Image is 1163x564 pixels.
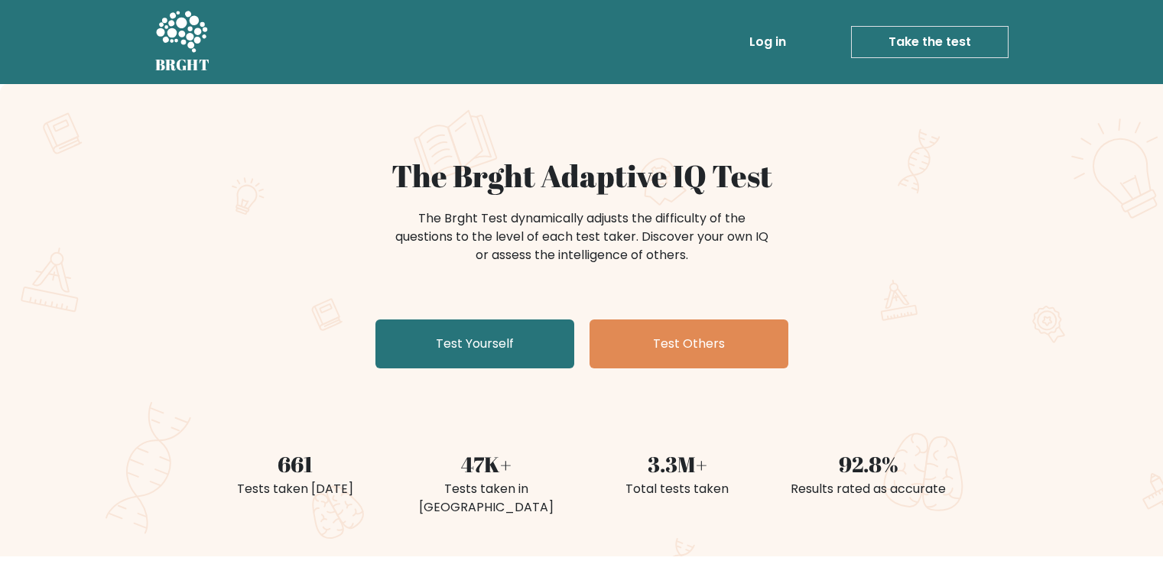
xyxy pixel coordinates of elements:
div: Total tests taken [591,480,764,498]
div: 661 [209,448,382,480]
div: 47K+ [400,448,573,480]
div: Results rated as accurate [782,480,955,498]
a: BRGHT [155,6,210,78]
div: Tests taken [DATE] [209,480,382,498]
a: Log in [743,27,792,57]
div: Tests taken in [GEOGRAPHIC_DATA] [400,480,573,517]
a: Test Yourself [375,319,574,368]
div: The Brght Test dynamically adjusts the difficulty of the questions to the level of each test take... [391,209,773,264]
div: 92.8% [782,448,955,480]
a: Take the test [851,26,1009,58]
a: Test Others [590,319,788,368]
div: 3.3M+ [591,448,764,480]
h1: The Brght Adaptive IQ Test [209,157,955,194]
h5: BRGHT [155,56,210,74]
